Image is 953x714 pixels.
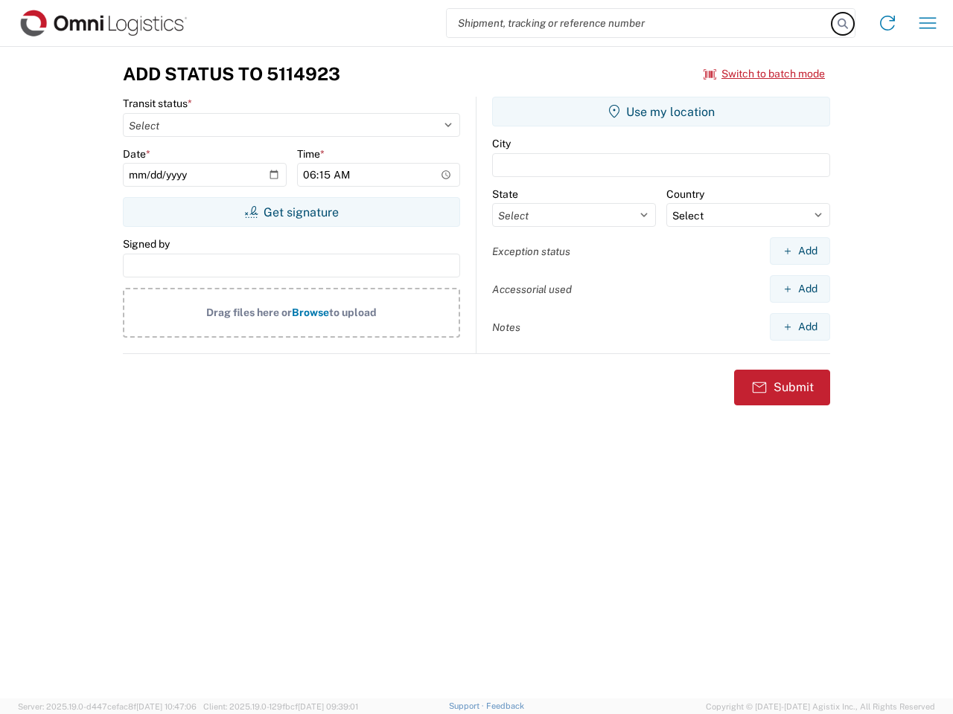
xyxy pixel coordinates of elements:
[297,147,325,161] label: Time
[123,237,170,251] label: Signed by
[123,147,150,161] label: Date
[123,197,460,227] button: Get signature
[449,701,486,710] a: Support
[492,283,572,296] label: Accessorial used
[770,313,830,341] button: Add
[206,306,292,318] span: Drag files here or
[298,702,358,711] span: [DATE] 09:39:01
[329,306,377,318] span: to upload
[706,700,935,713] span: Copyright © [DATE]-[DATE] Agistix Inc., All Rights Reserved
[492,137,511,150] label: City
[447,9,832,37] input: Shipment, tracking or reference number
[136,702,197,711] span: [DATE] 10:47:06
[704,62,825,86] button: Switch to batch mode
[492,187,518,201] label: State
[292,306,329,318] span: Browse
[123,63,340,85] h3: Add Status to 5114923
[492,97,830,126] button: Use my location
[203,702,358,711] span: Client: 2025.19.0-129fbcf
[492,245,570,258] label: Exception status
[770,275,830,303] button: Add
[666,187,704,201] label: Country
[123,97,192,110] label: Transit status
[18,702,197,711] span: Server: 2025.19.0-d447cefac8f
[492,321,520,334] label: Notes
[770,237,830,265] button: Add
[734,370,830,405] button: Submit
[486,701,524,710] a: Feedback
